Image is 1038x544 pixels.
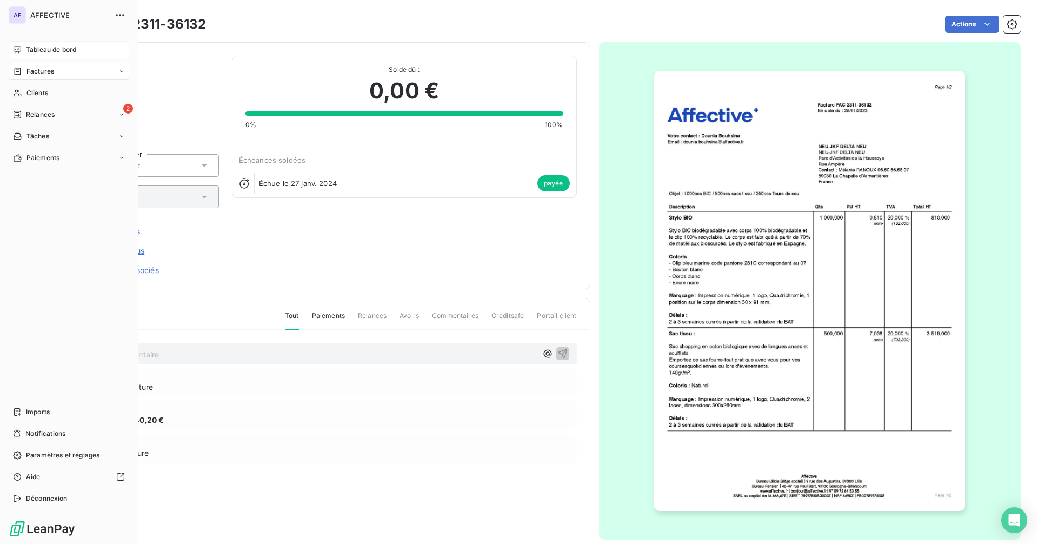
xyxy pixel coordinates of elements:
[9,447,129,464] a: Paramètres et réglages
[537,311,576,329] span: Portail client
[369,75,439,107] span: 0,00 €
[432,311,478,329] span: Commentaires
[358,311,387,329] span: Relances
[26,67,54,76] span: Factures
[123,104,133,114] span: 2
[124,414,164,426] span: 5 740,20 €
[312,311,345,329] span: Paiements
[945,16,999,33] button: Actions
[30,11,108,19] span: AFFECTIVE
[545,120,563,130] span: 100%
[537,175,570,191] span: payée
[259,179,337,188] span: Échue le 27 janv. 2024
[285,311,299,330] span: Tout
[9,149,129,167] a: Paiements
[239,156,306,164] span: Échéances soldées
[245,65,563,75] span: Solde dû :
[26,494,68,503] span: Déconnexion
[85,69,219,77] span: 0NEUJK001
[245,120,256,130] span: 0%
[26,110,55,120] span: Relances
[9,106,129,123] a: 2Relances
[9,468,129,486] a: Aide
[9,6,26,24] div: AF
[491,311,524,329] span: Creditsafe
[26,131,49,141] span: Tâches
[26,88,48,98] span: Clients
[654,71,965,511] img: invoice_thumbnail
[26,407,50,417] span: Imports
[25,429,65,439] span: Notifications
[26,450,99,460] span: Paramètres et réglages
[9,128,129,145] a: Tâches
[1001,507,1027,533] div: Open Intercom Messenger
[101,15,206,34] h3: FAC-2311-36132
[9,41,129,58] a: Tableau de bord
[400,311,419,329] span: Avoirs
[9,403,129,421] a: Imports
[9,520,76,538] img: Logo LeanPay
[9,84,129,102] a: Clients
[9,63,129,80] a: Factures
[26,472,41,482] span: Aide
[26,45,76,55] span: Tableau de bord
[26,153,59,163] span: Paiements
